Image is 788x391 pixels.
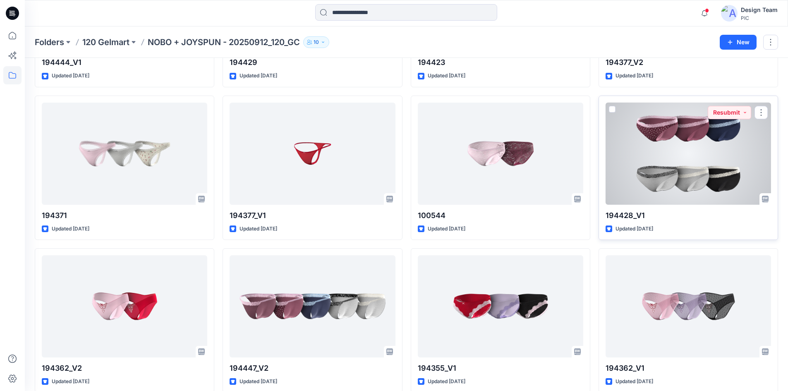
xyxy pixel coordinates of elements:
[42,210,207,221] p: 194371
[606,57,771,68] p: 194377_V2
[741,5,778,15] div: Design Team
[606,362,771,374] p: 194362_V1
[741,15,778,21] div: PIC
[240,225,277,233] p: Updated [DATE]
[314,38,319,47] p: 10
[230,362,395,374] p: 194447_V2
[230,57,395,68] p: 194429
[82,36,129,48] a: 120 Gelmart
[428,72,465,80] p: Updated [DATE]
[616,72,653,80] p: Updated [DATE]
[418,255,583,357] a: 194355_V1
[616,377,653,386] p: Updated [DATE]
[720,35,757,50] button: New
[52,72,89,80] p: Updated [DATE]
[721,5,738,22] img: avatar
[240,377,277,386] p: Updated [DATE]
[52,225,89,233] p: Updated [DATE]
[230,255,395,357] a: 194447_V2
[606,103,771,205] a: 194428_V1
[148,36,300,48] p: NOBO + JOYSPUN - 20250912_120_GC
[230,210,395,221] p: 194377_V1
[606,255,771,357] a: 194362_V1
[303,36,329,48] button: 10
[240,72,277,80] p: Updated [DATE]
[52,377,89,386] p: Updated [DATE]
[230,103,395,205] a: 194377_V1
[606,210,771,221] p: 194428_V1
[418,57,583,68] p: 194423
[42,362,207,374] p: 194362_V2
[42,103,207,205] a: 194371
[42,255,207,357] a: 194362_V2
[35,36,64,48] a: Folders
[418,210,583,221] p: 100544
[428,225,465,233] p: Updated [DATE]
[428,377,465,386] p: Updated [DATE]
[616,225,653,233] p: Updated [DATE]
[418,103,583,205] a: 100544
[418,362,583,374] p: 194355_V1
[42,57,207,68] p: 194444_V1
